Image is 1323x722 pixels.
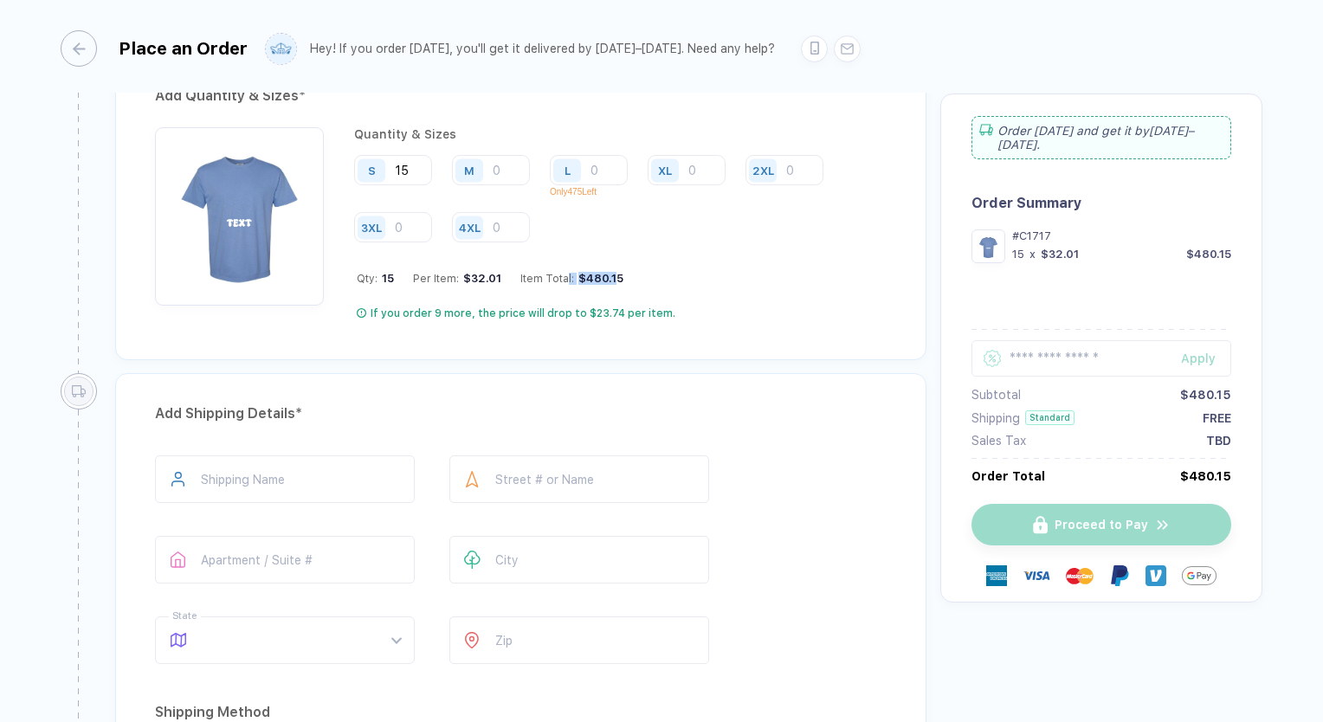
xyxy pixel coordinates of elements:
img: Google Pay [1182,558,1217,593]
div: $32.01 [459,272,501,285]
div: 4XL [459,221,481,234]
img: express [986,565,1007,586]
div: Item Total: [520,272,623,285]
div: Standard [1025,410,1075,425]
div: 2XL [752,164,774,177]
div: S [368,164,376,177]
div: Hey! If you order [DATE], you'll get it delivered by [DATE]–[DATE]. Need any help? [310,42,775,56]
div: $32.01 [1041,248,1079,261]
div: $480.15 [574,272,623,285]
img: Paypal [1109,565,1130,586]
div: Subtotal [971,388,1021,402]
div: L [565,164,571,177]
div: If you order 9 more, the price will drop to $23.74 per item. [371,306,675,320]
button: Apply [1159,340,1231,377]
div: Order Summary [971,195,1231,211]
img: user profile [266,34,296,64]
div: Shipping [971,411,1020,425]
div: $480.15 [1180,469,1231,483]
div: TBD [1206,434,1231,448]
div: M [464,164,474,177]
div: #C1717 [1012,229,1231,242]
div: Order [DATE] and get it by [DATE]–[DATE] . [971,116,1231,159]
div: Apply [1181,351,1231,365]
div: Add Quantity & Sizes [155,82,887,110]
div: FREE [1203,411,1231,425]
img: visa [1023,562,1050,590]
div: $480.15 [1186,248,1231,261]
span: 15 [378,272,394,285]
div: Quantity & Sizes [354,127,887,141]
img: 962e94fe-23a1-4cba-ab9f-67ae967ccf71_nt_front_1755104874140.jpg [164,136,315,287]
div: XL [658,164,672,177]
div: Per Item: [413,272,501,285]
img: master-card [1066,562,1094,590]
div: 3XL [361,221,382,234]
img: Venmo [1146,565,1166,586]
div: Sales Tax [971,434,1026,448]
div: 15 [1012,248,1024,261]
div: Place an Order [119,38,248,59]
p: Only 475 Left [550,187,641,197]
div: Order Total [971,469,1045,483]
div: x [1028,248,1037,261]
div: Qty: [357,272,394,285]
div: Add Shipping Details [155,400,887,428]
img: 962e94fe-23a1-4cba-ab9f-67ae967ccf71_nt_front_1755104874140.jpg [976,234,1001,259]
div: $480.15 [1180,388,1231,402]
